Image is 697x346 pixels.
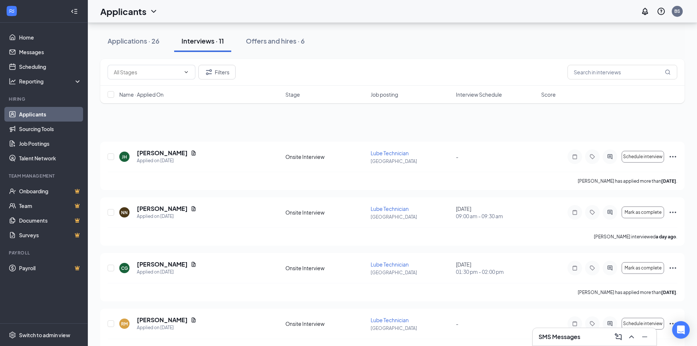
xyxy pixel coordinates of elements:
span: Score [541,91,556,98]
span: Mark as complete [625,210,662,215]
span: Lube Technician [371,317,409,323]
div: Onsite Interview [285,209,366,216]
a: Job Postings [19,136,82,151]
button: Minimize [639,331,651,343]
span: Lube Technician [371,150,409,156]
svg: Tag [588,209,597,215]
svg: ComposeMessage [614,332,623,341]
div: Offers and hires · 6 [246,36,305,45]
div: RM [121,321,128,327]
span: Lube Technician [371,261,409,268]
div: Team Management [9,173,80,179]
svg: ChevronUp [627,332,636,341]
div: Applied on [DATE] [137,157,196,164]
b: [DATE] [661,290,676,295]
svg: WorkstreamLogo [8,7,15,15]
span: Name · Applied On [119,91,164,98]
div: [DATE] [456,261,537,275]
p: [GEOGRAPHIC_DATA] [371,325,451,331]
span: - [456,320,458,327]
div: [DATE] [456,205,537,220]
svg: ChevronDown [183,69,189,75]
svg: MagnifyingGlass [665,69,671,75]
svg: Settings [9,331,16,339]
div: Hiring [9,96,80,102]
div: CG [121,265,128,271]
svg: Collapse [71,8,78,15]
p: [PERSON_NAME] interviewed . [594,234,677,240]
svg: Ellipses [668,208,677,217]
svg: Tag [588,321,597,327]
button: Mark as complete [622,262,664,274]
span: Schedule interview [623,154,663,159]
button: Mark as complete [622,207,664,218]
svg: Note [570,209,579,215]
div: Switch to admin view [19,331,70,339]
b: [DATE] [661,178,676,184]
svg: ActiveChat [606,154,614,160]
svg: ActiveChat [606,321,614,327]
button: Schedule interview [622,318,664,330]
a: SurveysCrown [19,228,82,242]
div: Applications · 26 [108,36,160,45]
a: OnboardingCrown [19,184,82,198]
h5: [PERSON_NAME] [137,205,188,213]
span: Interview Schedule [456,91,502,98]
svg: Note [570,321,579,327]
svg: Tag [588,154,597,160]
span: Lube Technician [371,205,409,212]
div: Applied on [DATE] [137,268,196,276]
svg: ActiveChat [606,265,614,271]
a: Talent Network [19,151,82,165]
span: 09:00 am - 09:30 am [456,212,537,220]
p: [PERSON_NAME] has applied more than . [578,289,677,295]
div: NN [121,209,128,216]
button: Schedule interview [622,151,664,163]
input: Search in interviews [567,65,677,79]
svg: Document [191,150,196,156]
h5: [PERSON_NAME] [137,316,188,324]
a: Messages [19,45,82,59]
div: Payroll [9,250,80,256]
svg: ActiveChat [606,209,614,215]
b: a day ago [656,234,676,239]
svg: Note [570,265,579,271]
h1: Applicants [100,5,146,18]
span: Job posting [371,91,398,98]
svg: QuestionInfo [657,7,666,16]
div: Onsite Interview [285,264,366,272]
p: [GEOGRAPHIC_DATA] [371,214,451,220]
div: Reporting [19,78,82,85]
div: Open Intercom Messenger [672,321,690,339]
svg: Document [191,261,196,267]
div: Onsite Interview [285,153,366,160]
div: Onsite Interview [285,320,366,327]
div: Applied on [DATE] [137,324,196,331]
div: JH [122,154,127,160]
span: Stage [285,91,300,98]
a: DocumentsCrown [19,213,82,228]
h3: SMS Messages [539,333,580,341]
svg: Notifications [641,7,649,16]
span: 01:30 pm - 02:00 pm [456,268,537,275]
button: ChevronUp [626,331,637,343]
svg: Ellipses [668,319,677,328]
p: [GEOGRAPHIC_DATA] [371,269,451,276]
div: Interviews · 11 [181,36,224,45]
button: Filter Filters [198,65,236,79]
button: ComposeMessage [612,331,624,343]
a: Home [19,30,82,45]
svg: Filter [205,68,213,77]
svg: Note [570,154,579,160]
h5: [PERSON_NAME] [137,149,188,157]
div: Applied on [DATE] [137,213,196,220]
a: Scheduling [19,59,82,74]
span: - [456,153,458,160]
svg: Tag [588,265,597,271]
a: TeamCrown [19,198,82,213]
span: Schedule interview [623,321,663,326]
div: BS [674,8,680,14]
svg: ChevronDown [149,7,158,16]
input: All Stages [114,68,180,76]
h5: [PERSON_NAME] [137,260,188,268]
